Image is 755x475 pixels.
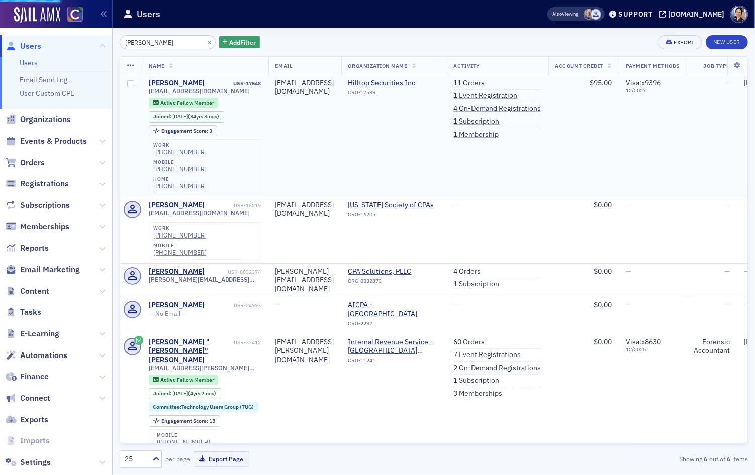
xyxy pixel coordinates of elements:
[20,221,69,232] span: Memberships
[348,338,440,355] a: Internal Revenue Service – [GEOGRAPHIC_DATA] ([GEOGRAPHIC_DATA])
[149,364,261,372] span: [EMAIL_ADDRESS][PERSON_NAME][DOMAIN_NAME]
[626,346,680,353] span: 12 / 2025
[20,350,67,361] span: Automations
[149,402,259,412] div: Committee:
[454,267,481,276] a: 4 Orders
[20,157,45,168] span: Orders
[153,249,207,256] a: [PHONE_NUMBER]
[20,328,59,339] span: E-Learning
[20,178,69,189] span: Registrations
[6,178,69,189] a: Registrations
[149,388,221,399] div: Joined: 2021-08-09 00:00:00
[454,350,521,360] a: 7 Event Registrations
[20,264,80,275] span: Email Marketing
[149,209,250,217] span: [EMAIL_ADDRESS][DOMAIN_NAME]
[6,435,50,446] a: Imports
[6,200,70,211] a: Subscriptions
[658,35,702,49] button: Export
[744,200,749,209] span: —
[702,454,709,463] strong: 6
[149,111,224,123] div: Joined: 1991-02-15 00:00:00
[694,338,730,355] div: Forensic Accountant
[704,62,730,69] span: Job Type
[348,79,440,88] span: Hilltop Securities Inc
[668,10,724,19] div: [DOMAIN_NAME]
[14,7,60,23] a: SailAMX
[219,36,260,49] button: AddFilter
[744,267,749,276] span: —
[6,393,50,404] a: Connect
[454,280,500,289] a: 1 Subscription
[60,7,83,24] a: View Homepage
[153,403,181,410] span: Committee :
[275,201,334,218] div: [EMAIL_ADDRESS][DOMAIN_NAME]
[172,390,188,397] span: [DATE]
[153,148,207,156] div: [PHONE_NUMBER]
[137,8,160,20] h1: Users
[153,176,207,182] div: home
[20,75,67,84] a: Email Send Log
[20,200,70,211] span: Subscriptions
[153,404,254,410] a: Committee:Technology Users Group (TUG)
[157,432,210,438] div: mobile
[275,338,334,365] div: [EMAIL_ADDRESS][PERSON_NAME][DOMAIN_NAME]
[20,41,41,52] span: Users
[275,79,334,96] div: [EMAIL_ADDRESS][DOMAIN_NAME]
[172,113,219,120] div: (34yrs 8mos)
[6,221,69,232] a: Memberships
[149,201,205,210] div: [PERSON_NAME]
[149,338,233,365] a: [PERSON_NAME] "[PERSON_NAME]" [PERSON_NAME]
[149,415,220,426] div: Engagement Score: 15
[149,267,205,276] a: [PERSON_NAME]
[454,91,518,100] a: 1 Event Registration
[348,320,440,330] div: ORG-2297
[594,200,612,209] span: $0.00
[165,454,190,463] label: per page
[177,99,214,106] span: Fellow Member
[454,104,541,113] a: 4 On-Demand Registrations
[153,376,214,383] a: Active Fellow Member
[454,200,459,209] span: —
[6,114,71,125] a: Organizations
[348,278,440,288] div: ORG-8832373
[6,307,41,318] a: Tasks
[149,301,205,310] div: [PERSON_NAME]
[348,201,440,210] span: Alabama Society of CPAs
[149,79,205,88] div: [PERSON_NAME]
[626,200,631,209] span: —
[234,339,261,346] div: USR-33412
[590,78,612,87] span: $95.00
[149,98,219,108] div: Active: Active: Fellow Member
[348,62,408,69] span: Organization Name
[6,157,45,168] a: Orders
[153,243,207,249] div: mobile
[172,113,188,120] span: [DATE]
[594,267,612,276] span: $0.00
[626,267,631,276] span: —
[161,127,209,134] span: Engagement Score :
[6,350,67,361] a: Automations
[454,79,485,88] a: 11 Orders
[149,310,187,317] span: — No Email —
[149,87,250,95] span: [EMAIL_ADDRESS][DOMAIN_NAME]
[20,307,41,318] span: Tasks
[20,457,51,468] span: Settings
[153,113,172,120] span: Joined :
[6,328,59,339] a: E-Learning
[6,136,87,147] a: Events & Products
[674,40,695,45] div: Export
[584,9,594,20] span: Alicia Gelinas
[626,300,631,309] span: —
[454,389,503,398] a: 3 Memberships
[6,457,51,468] a: Settings
[6,264,80,275] a: Email Marketing
[153,225,207,231] div: work
[149,62,165,69] span: Name
[275,267,334,294] div: [PERSON_NAME][EMAIL_ADDRESS][DOMAIN_NAME]
[67,7,83,22] img: SailAMX
[591,9,601,20] span: Cole Buerger
[454,62,480,69] span: Activity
